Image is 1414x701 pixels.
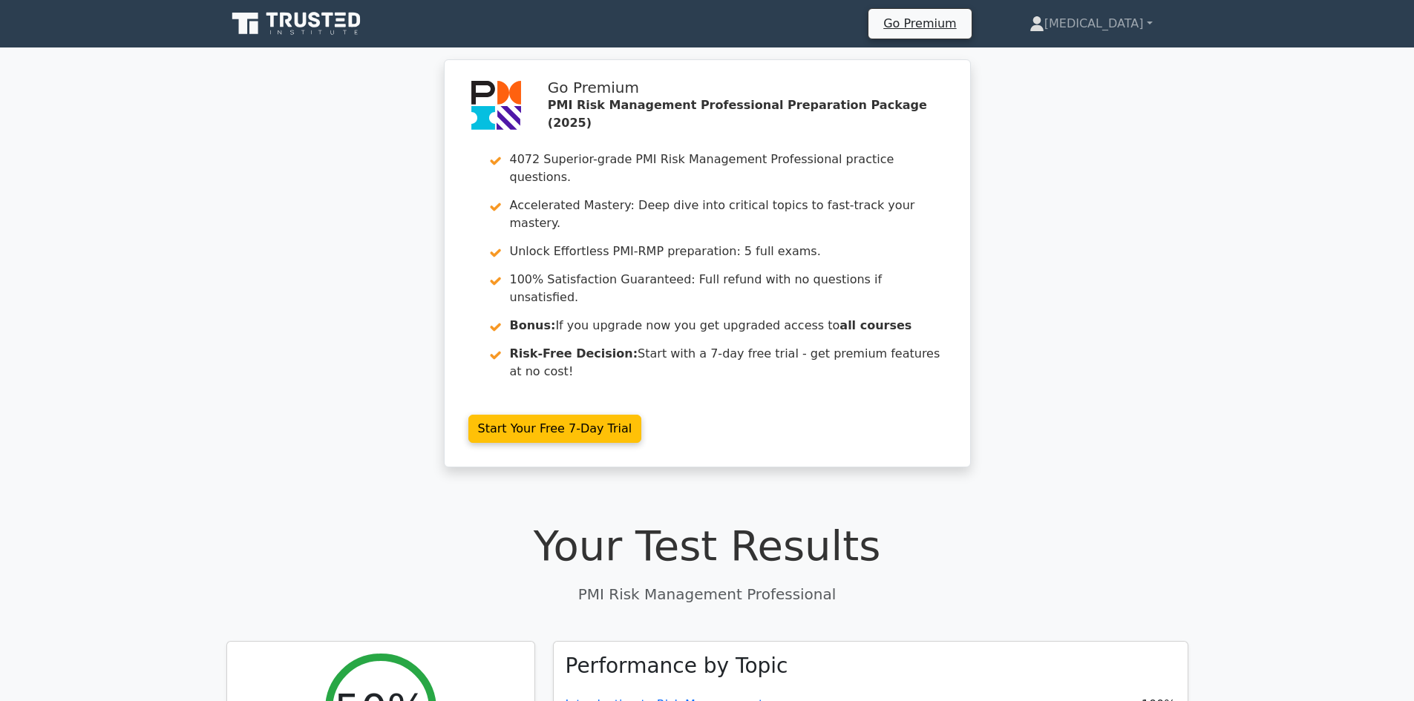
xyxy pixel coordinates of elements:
p: PMI Risk Management Professional [226,583,1188,605]
h3: Performance by Topic [566,654,788,679]
a: [MEDICAL_DATA] [994,9,1188,39]
h1: Your Test Results [226,521,1188,570]
a: Start Your Free 7-Day Trial [468,415,642,443]
a: Go Premium [874,13,965,33]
